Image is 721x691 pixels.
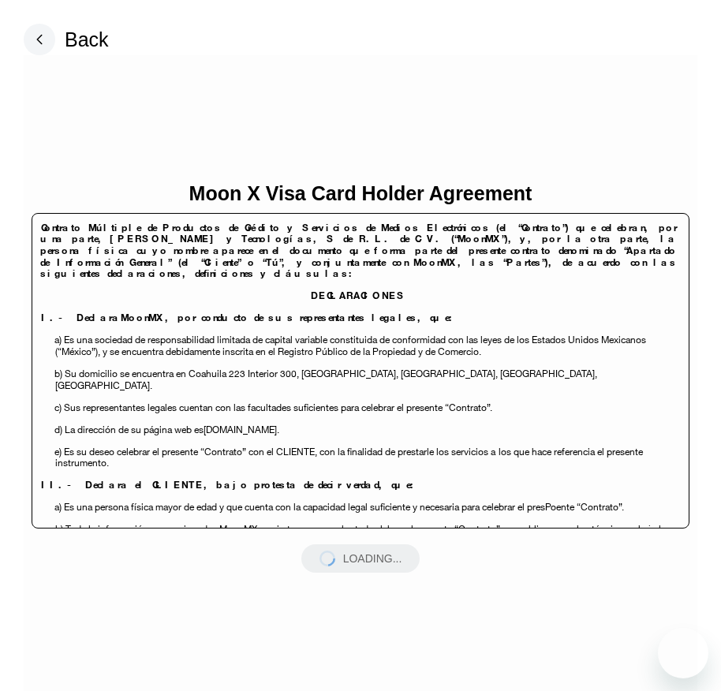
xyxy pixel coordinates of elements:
span: Coahuila 223 Interior 300, [GEOGRAPHIC_DATA], [GEOGRAPHIC_DATA] [189,367,495,380]
span: a) Es una sociedad de responsabilidad limitada de capital variable constituida de conformidad con... [54,333,646,358]
span: MoonMX [219,522,257,536]
span: I.- Declara [41,311,121,324]
span: , por conducto de sus representantes legales, que: [165,311,456,324]
span: , las “Partes”), de acuerdo con las siguientes declaraciones, definiciones y cláusulas: [40,256,677,281]
span: [PERSON_NAME] y Tecnologías, S de R.L. de C.V. (“MoonMX”), [110,232,515,245]
span: ) Sus representantes legales cuentan con las facultades suficientes para celebrar el presente “Co... [59,401,492,414]
span: DECLARACIONES [311,289,406,302]
span: y, por la otra parte, la persona física cuyo nombre aparece en el documento que forma parte del p... [40,232,677,268]
div: Back [65,28,109,51]
span: Contrato Múltiple de Productos de Crédito y Servicios de Medios Electrónicos (el “Contrato”) que ... [40,221,676,246]
span: c [54,401,59,414]
span: II.- Declara el CLIENTE, bajo protesta de decir verdad, que: [41,478,417,491]
div: Back [24,24,109,55]
iframe: Button to launch messaging window [658,628,708,678]
span: b) Su domicilio se encuentra en [54,367,186,380]
span: es cierta, y es su voluntad celebrar el presente “Contrato” para obligarse en los términos y bajo... [73,522,671,547]
span: ) La dirección de su página web es [60,423,204,436]
span: MoonMX [413,256,458,269]
div: Moon X Visa Card Holder Agreement [189,182,532,205]
span: e [54,445,59,458]
span: , [GEOGRAPHIC_DATA], [GEOGRAPHIC_DATA]. [55,367,598,392]
span: los que hace referencia el presente instrumento. [55,445,644,470]
span: s a [484,445,495,458]
span: a) Es una persona física mayor de edad y que cuenta con la capacidad legal suficiente y necesaria... [54,500,624,514]
span: ) Es su deseo celebrar el presente “Contrato” con el CLIENTE, con la finalidad de prestarle los s... [59,445,484,458]
span: d [54,423,60,436]
span: [DOMAIN_NAME]. [204,423,279,436]
span: b) Toda la información proporcionada a [55,522,219,536]
span: MoonMX [121,311,165,324]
